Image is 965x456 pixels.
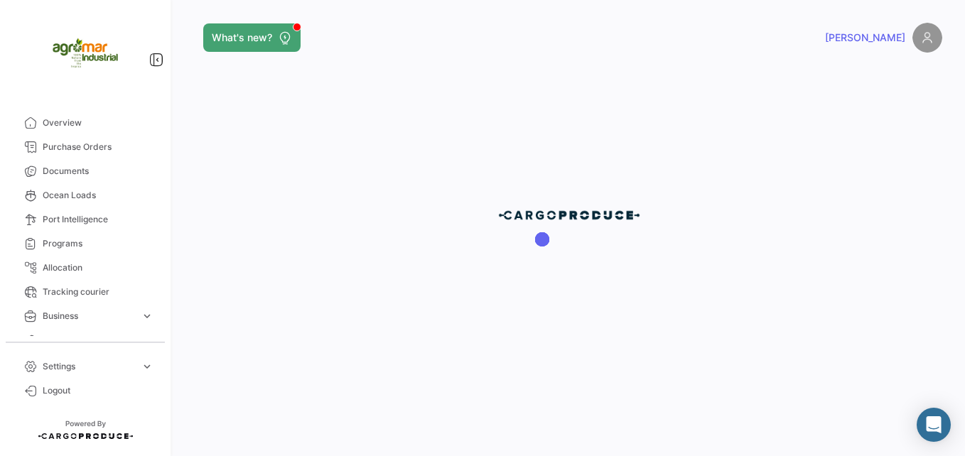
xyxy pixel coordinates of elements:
span: Insights [43,334,135,347]
a: Ocean Loads [11,183,159,207]
a: Programs [11,232,159,256]
span: Port Intelligence [43,213,153,226]
span: Overview [43,116,153,129]
span: Allocation [43,261,153,274]
img: agromar.jpg [50,17,121,88]
span: expand_more [141,360,153,373]
div: Abrir Intercom Messenger [917,408,951,442]
span: expand_more [141,310,153,322]
span: Documents [43,165,153,178]
a: Documents [11,159,159,183]
span: Business [43,310,135,322]
a: Tracking courier [11,280,159,304]
span: expand_more [141,334,153,347]
span: Logout [43,384,153,397]
span: Tracking courier [43,286,153,298]
span: Ocean Loads [43,189,153,202]
span: Purchase Orders [43,141,153,153]
a: Port Intelligence [11,207,159,232]
a: Allocation [11,256,159,280]
a: Purchase Orders [11,135,159,159]
img: cp-blue.png [498,210,640,221]
span: Programs [43,237,153,250]
span: Settings [43,360,135,373]
a: Overview [11,111,159,135]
